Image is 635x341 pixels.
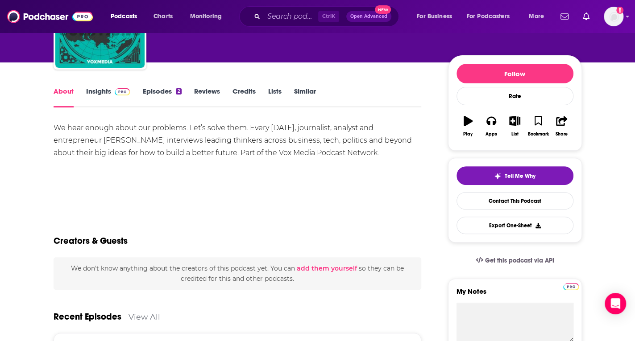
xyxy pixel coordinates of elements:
a: Pro website [563,282,579,290]
div: Play [463,131,473,137]
span: Monitoring [190,10,222,23]
span: Podcasts [111,10,137,23]
a: Similar [294,87,316,107]
button: add them yourself [297,265,357,272]
button: List [503,110,526,142]
img: tell me why sparkle [494,173,501,180]
span: Charts [154,10,173,23]
span: Logged in as WE_Broadcast [604,7,623,26]
a: Episodes2 [142,87,181,107]
a: Recent Episodes [54,311,121,322]
button: open menu [184,9,233,24]
div: Search podcasts, credits, & more... [248,6,407,27]
img: Podchaser Pro [563,283,579,290]
button: Export One-Sheet [457,217,573,234]
a: Show notifications dropdown [579,9,593,24]
button: open menu [523,9,555,24]
a: Reviews [194,87,220,107]
label: My Notes [457,287,573,303]
span: Get this podcast via API [485,257,554,264]
a: View All [129,312,160,321]
button: Show profile menu [604,7,623,26]
span: More [529,10,544,23]
span: Tell Me Why [505,173,535,180]
div: Bookmark [527,131,548,137]
span: Open Advanced [350,14,387,19]
button: Play [457,110,480,142]
button: Apps [480,110,503,142]
button: open menu [461,9,523,24]
a: Lists [268,87,282,107]
button: Open AdvancedNew [346,11,391,22]
button: Share [550,110,573,142]
button: tell me why sparkleTell Me Why [457,166,573,185]
a: About [54,87,74,107]
div: 2 [176,88,181,94]
button: open menu [411,9,463,24]
div: Share [556,131,568,137]
div: Apps [486,131,497,137]
img: Podchaser - Follow, Share and Rate Podcasts [7,8,93,25]
svg: Add a profile image [616,7,623,14]
img: Podchaser Pro [115,88,130,95]
a: Contact This Podcast [457,192,573,210]
a: Credits [232,87,256,107]
button: Follow [457,64,573,83]
span: We don't know anything about the creators of this podcast yet . You can so they can be credited f... [71,264,404,282]
button: open menu [104,9,149,24]
a: Charts [148,9,178,24]
div: We hear enough about our problems. Let’s solve them. Every [DATE], journalist, analyst and entrep... [54,122,422,159]
span: Ctrl K [318,11,339,22]
button: Bookmark [527,110,550,142]
a: InsightsPodchaser Pro [86,87,130,107]
a: Show notifications dropdown [557,9,572,24]
div: Rate [457,87,573,105]
div: Open Intercom Messenger [605,293,626,314]
span: New [375,5,391,14]
img: User Profile [604,7,623,26]
span: For Business [417,10,452,23]
span: For Podcasters [467,10,510,23]
h2: Creators & Guests [54,235,128,247]
input: Search podcasts, credits, & more... [264,9,318,24]
div: List [511,131,519,137]
a: Get this podcast via API [469,250,561,271]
